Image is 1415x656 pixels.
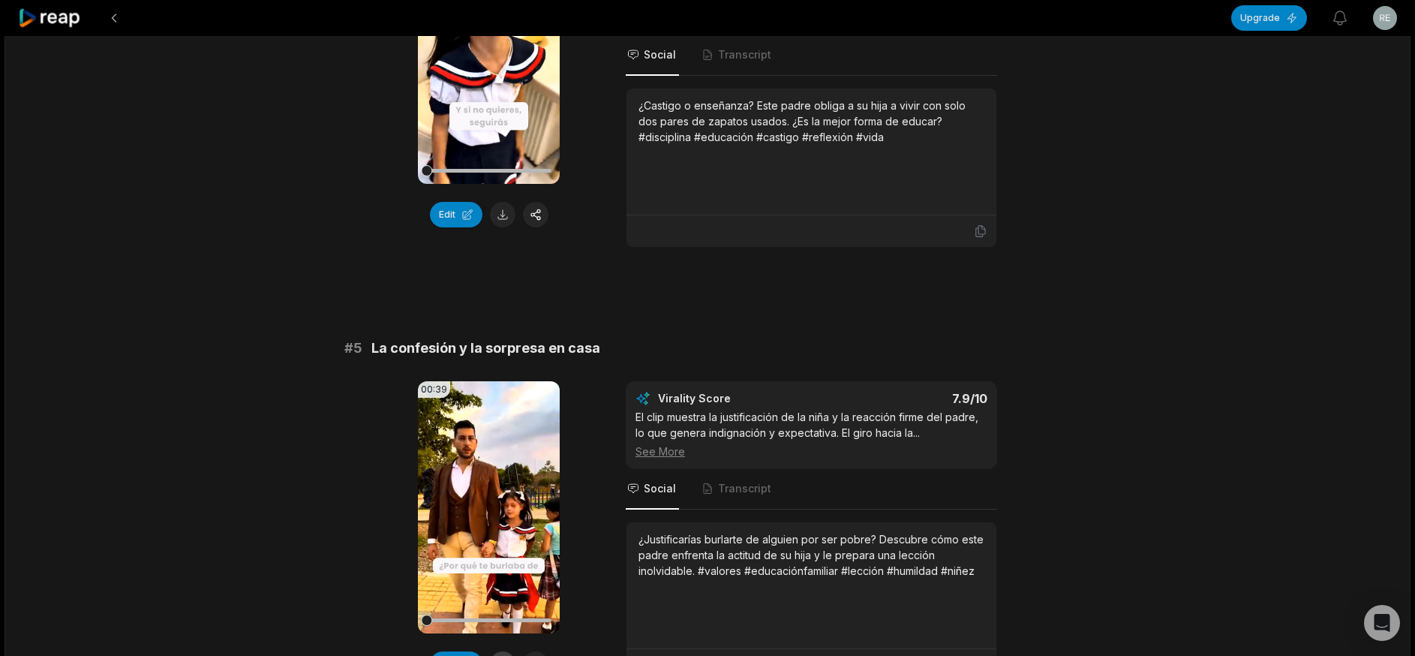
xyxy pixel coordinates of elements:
video: Your browser does not support mp4 format. [418,381,560,633]
nav: Tabs [626,469,997,510]
div: El clip muestra la justificación de la niña y la reacción firme del padre, lo que genera indignac... [635,409,987,459]
div: ¿Justificarías burlarte de alguien por ser pobre? Descubre cómo este padre enfrenta la actitud de... [638,531,984,579]
span: La confesión y la sorpresa en casa [371,338,600,359]
span: Transcript [718,481,771,496]
span: Social [644,481,676,496]
span: # 5 [344,338,362,359]
div: Open Intercom Messenger [1364,605,1400,641]
button: Upgrade [1231,5,1307,31]
span: Social [644,47,676,62]
button: Edit [430,202,482,227]
div: See More [635,444,987,459]
nav: Tabs [626,35,997,76]
div: ¿Castigo o enseñanza? Este padre obliga a su hija a vivir con solo dos pares de zapatos usados. ¿... [638,98,984,145]
div: Virality Score [658,391,819,406]
div: 7.9 /10 [827,391,988,406]
span: Transcript [718,47,771,62]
